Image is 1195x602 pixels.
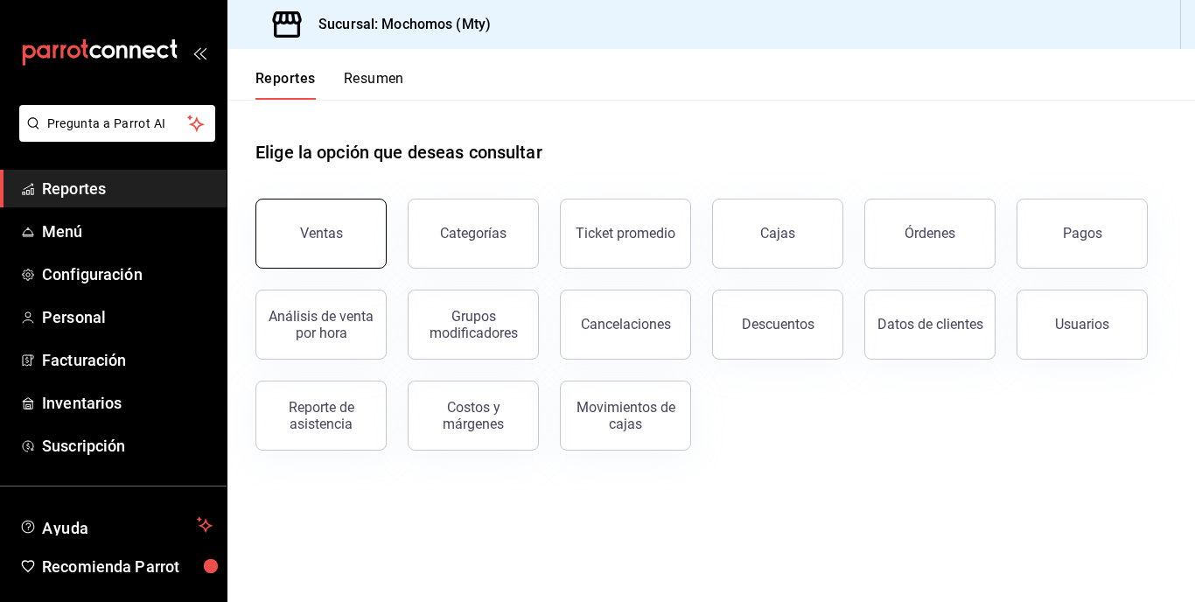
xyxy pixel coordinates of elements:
[560,381,691,451] button: Movimientos de cajas
[255,199,387,269] button: Ventas
[576,225,675,241] div: Ticket promedio
[267,399,375,432] div: Reporte de asistencia
[760,225,795,241] div: Cajas
[255,70,316,100] button: Reportes
[255,290,387,360] button: Análisis de venta por hora
[300,225,343,241] div: Ventas
[1055,316,1109,332] div: Usuarios
[42,305,213,329] span: Personal
[42,514,190,535] span: Ayuda
[255,139,542,165] h1: Elige la opción que deseas consultar
[864,199,996,269] button: Órdenes
[1063,225,1102,241] div: Pagos
[344,70,404,100] button: Resumen
[267,308,375,341] div: Análisis de venta por hora
[712,199,843,269] button: Cajas
[877,316,983,332] div: Datos de clientes
[42,220,213,243] span: Menú
[408,381,539,451] button: Costos y márgenes
[581,316,671,332] div: Cancelaciones
[255,70,404,100] div: navigation tabs
[408,199,539,269] button: Categorías
[42,555,213,578] span: Recomienda Parrot
[712,290,843,360] button: Descuentos
[560,199,691,269] button: Ticket promedio
[571,399,680,432] div: Movimientos de cajas
[19,105,215,142] button: Pregunta a Parrot AI
[255,381,387,451] button: Reporte de asistencia
[1017,199,1148,269] button: Pagos
[742,316,814,332] div: Descuentos
[192,45,206,59] button: open_drawer_menu
[42,262,213,286] span: Configuración
[12,127,215,145] a: Pregunta a Parrot AI
[42,391,213,415] span: Inventarios
[47,115,188,133] span: Pregunta a Parrot AI
[42,434,213,458] span: Suscripción
[1017,290,1148,360] button: Usuarios
[42,348,213,372] span: Facturación
[440,225,507,241] div: Categorías
[560,290,691,360] button: Cancelaciones
[419,399,528,432] div: Costos y márgenes
[408,290,539,360] button: Grupos modificadores
[304,14,491,35] h3: Sucursal: Mochomos (Mty)
[419,308,528,341] div: Grupos modificadores
[864,290,996,360] button: Datos de clientes
[42,177,213,200] span: Reportes
[905,225,955,241] div: Órdenes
